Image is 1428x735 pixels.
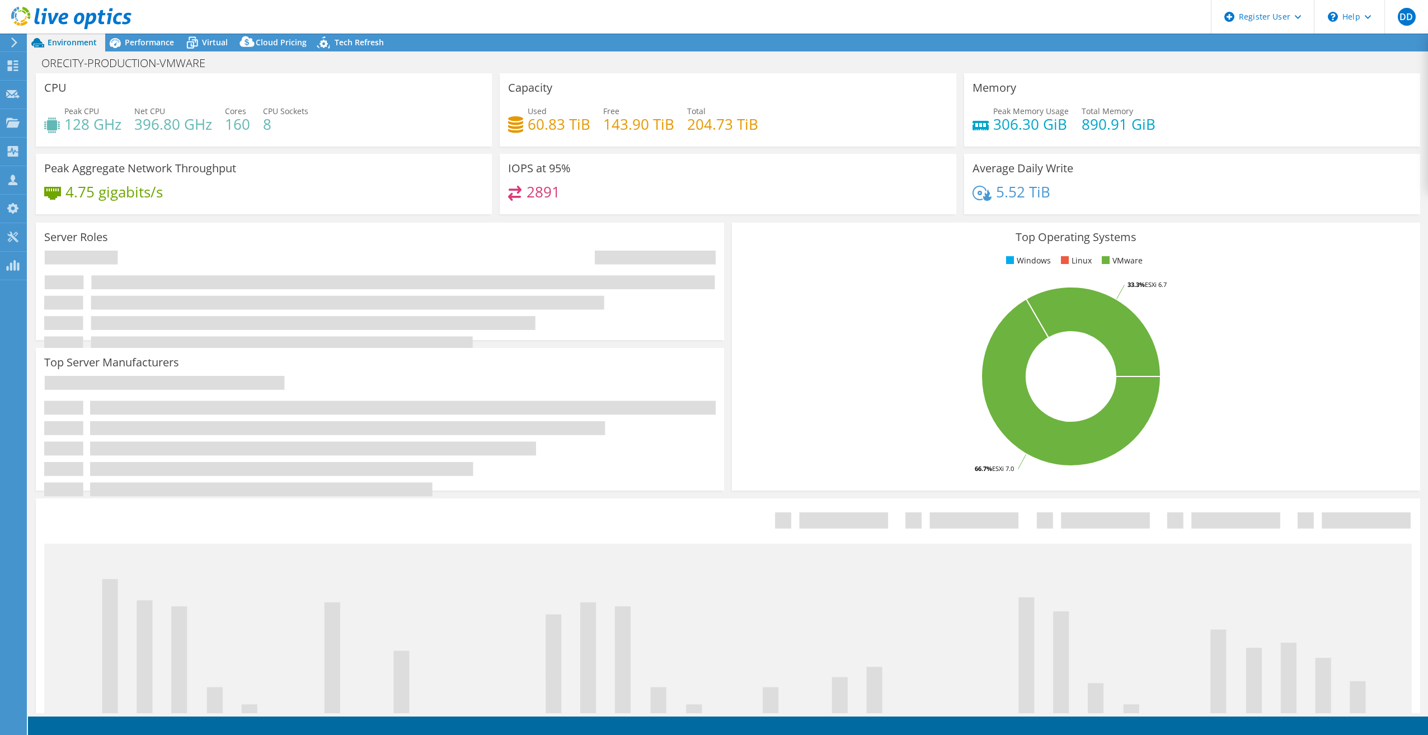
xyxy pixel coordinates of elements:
h4: 8 [263,118,308,130]
span: Virtual [202,37,228,48]
h4: 2891 [527,186,560,198]
tspan: 33.3% [1128,280,1145,289]
li: VMware [1099,255,1143,267]
span: Free [603,106,619,116]
span: Environment [48,37,97,48]
h4: 396.80 GHz [134,118,212,130]
li: Linux [1058,255,1092,267]
h4: 4.75 gigabits/s [65,186,163,198]
span: Total [687,106,706,116]
h4: 128 GHz [64,118,121,130]
span: Net CPU [134,106,165,116]
h4: 890.91 GiB [1082,118,1155,130]
h4: 306.30 GiB [993,118,1069,130]
span: Peak CPU [64,106,99,116]
h3: Average Daily Write [973,162,1073,175]
h3: Top Operating Systems [740,231,1412,243]
h4: 143.90 TiB [603,118,674,130]
h3: Capacity [508,82,552,94]
h1: ORECITY-PRODUCTION-VMWARE [36,57,223,69]
h4: 60.83 TiB [528,118,590,130]
h3: Peak Aggregate Network Throughput [44,162,236,175]
h3: IOPS at 95% [508,162,571,175]
h4: 204.73 TiB [687,118,758,130]
span: Performance [125,37,174,48]
h3: CPU [44,82,67,94]
span: CPU Sockets [263,106,308,116]
h3: Memory [973,82,1016,94]
span: Tech Refresh [335,37,384,48]
h4: 5.52 TiB [996,186,1050,198]
tspan: 66.7% [975,464,992,473]
svg: \n [1328,12,1338,22]
h3: Server Roles [44,231,108,243]
span: Total Memory [1082,106,1133,116]
span: DD [1398,8,1416,26]
tspan: ESXi 7.0 [992,464,1014,473]
h4: 160 [225,118,250,130]
tspan: ESXi 6.7 [1145,280,1167,289]
li: Windows [1003,255,1051,267]
span: Cloud Pricing [256,37,307,48]
h3: Top Server Manufacturers [44,356,179,369]
span: Cores [225,106,246,116]
span: Used [528,106,547,116]
span: Peak Memory Usage [993,106,1069,116]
